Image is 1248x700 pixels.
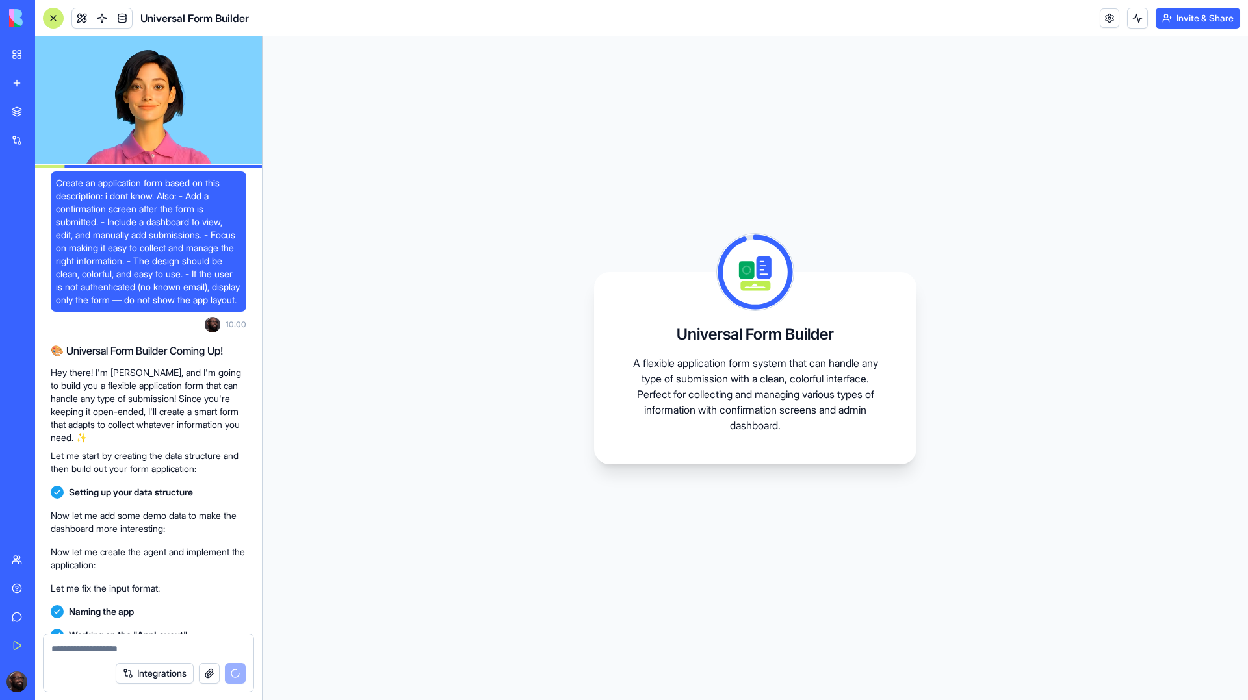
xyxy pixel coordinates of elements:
[51,582,246,595] p: Let me fix the input format:
[1156,8,1240,29] button: Invite & Share
[56,177,241,306] span: Create an application form based on this description: i dont know. Also: - Add a confirmation scr...
[6,671,27,692] img: ACg8ocIHuxNOB770wzdCgnvF4jDybA4Lk7vJb0DL9o-XQIRxprs4-wem=s96-c
[625,355,885,433] p: A flexible application form system that can handle any type of submission with a clean, colorful ...
[51,343,246,358] h2: 🎨 Universal Form Builder Coming Up!
[140,10,249,26] span: Universal Form Builder
[9,9,90,27] img: logo
[677,324,834,345] h3: Universal Form Builder
[51,545,246,571] p: Now let me create the agent and implement the application:
[51,366,246,444] p: Hey there! I'm [PERSON_NAME], and I'm going to build you a flexible application form that can han...
[69,629,188,642] span: Working on the "AppLayout"
[116,663,194,684] button: Integrations
[69,605,134,618] span: Naming the app
[226,319,246,330] span: 10:00
[69,486,193,499] span: Setting up your data structure
[51,449,246,475] p: Let me start by creating the data structure and then build out your form application:
[205,317,220,332] img: ACg8ocIHuxNOB770wzdCgnvF4jDybA4Lk7vJb0DL9o-XQIRxprs4-wem=s96-c
[51,509,246,535] p: Now let me add some demo data to make the dashboard more interesting:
